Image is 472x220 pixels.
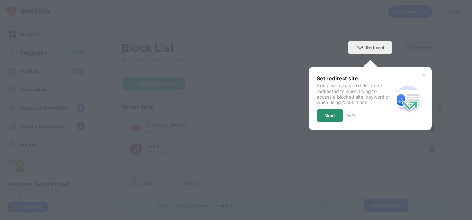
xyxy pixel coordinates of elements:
[317,75,392,82] div: Set redirect site
[392,83,424,114] img: redirect.svg
[366,45,384,50] div: Redirect
[347,113,355,118] div: 2 of 3
[324,113,335,118] div: Next
[317,83,392,105] div: Add a website you’d like to be redirected to when trying to access a blocked site, keyword or whe...
[421,72,426,78] img: x-button.svg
